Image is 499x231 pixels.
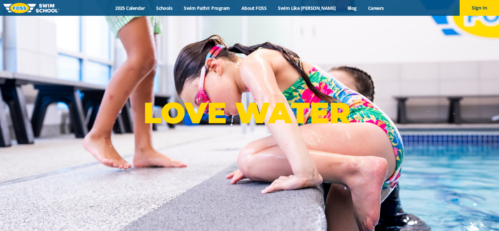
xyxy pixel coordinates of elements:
[350,102,356,110] sup: ®
[151,5,178,11] a: Schools
[362,5,389,11] a: Careers
[178,5,236,11] a: Swim Path® Program
[110,5,151,11] a: 2025 Calendar
[3,3,59,13] img: FOSS Swim School Logo
[143,95,356,130] p: LOVE WATER
[342,5,362,11] a: Blog
[272,5,342,11] a: Swim Like [PERSON_NAME]
[236,5,272,11] a: About FOSS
